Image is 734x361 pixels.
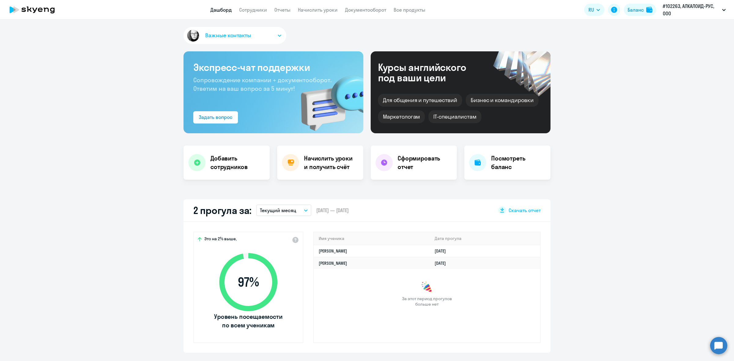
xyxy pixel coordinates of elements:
[316,207,349,214] span: [DATE] — [DATE]
[314,232,430,245] th: Имя ученика
[394,7,425,13] a: Все продукты
[319,248,347,254] a: [PERSON_NAME]
[193,76,332,92] span: Сопровождение компании + документооборот. Ответим на ваш вопрос за 5 минут!
[205,31,251,39] span: Важные контакты
[213,312,284,330] span: Уровень посещаемости по всем ученикам
[663,2,720,17] p: #102263, АЛКАЛОИД-РУС, ООО
[204,236,237,243] span: Это на 2% выше,
[435,248,451,254] a: [DATE]
[193,61,354,73] h3: Экспресс-чат поддержки
[213,275,284,289] span: 97 %
[378,62,483,83] div: Курсы английского под ваши цели
[304,154,357,171] h4: Начислить уроки и получить счёт
[186,28,200,43] img: avatar
[193,111,238,123] button: Задать вопрос
[398,154,452,171] h4: Сформировать отчет
[646,7,652,13] img: balance
[628,6,644,13] div: Баланс
[401,296,453,307] span: За этот период прогулов больше нет
[193,204,251,216] h2: 2 прогула за:
[435,260,451,266] a: [DATE]
[466,94,539,107] div: Бизнес и командировки
[210,154,265,171] h4: Добавить сотрудников
[239,7,267,13] a: Сотрудники
[319,260,347,266] a: [PERSON_NAME]
[509,207,541,214] span: Скачать отчет
[428,110,481,123] div: IT-специалистам
[274,7,291,13] a: Отчеты
[491,154,546,171] h4: Посмотреть баланс
[378,94,462,107] div: Для общения и путешествий
[199,113,232,121] div: Задать вопрос
[378,110,425,123] div: Маркетологам
[260,207,296,214] p: Текущий месяц
[430,232,540,245] th: Дата прогула
[292,64,363,133] img: bg-img
[421,281,433,293] img: congrats
[298,7,338,13] a: Начислить уроки
[584,4,604,16] button: RU
[624,4,656,16] button: Балансbalance
[256,204,311,216] button: Текущий месяц
[660,2,729,17] button: #102263, АЛКАЛОИД-РУС, ООО
[210,7,232,13] a: Дашборд
[345,7,386,13] a: Документооборот
[183,27,286,44] button: Важные контакты
[588,6,594,13] span: RU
